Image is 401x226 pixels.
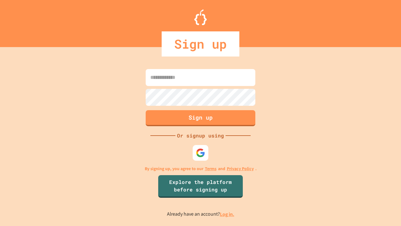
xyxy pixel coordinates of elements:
[175,132,226,139] div: Or signup using
[145,165,257,172] p: By signing up, you agree to our and .
[205,165,216,172] a: Terms
[162,31,239,56] div: Sign up
[194,9,207,25] img: Logo.svg
[196,148,205,158] img: google-icon.svg
[220,211,234,218] a: Log in.
[167,210,234,218] p: Already have an account?
[227,165,254,172] a: Privacy Policy
[158,175,243,198] a: Explore the platform before signing up
[146,110,255,126] button: Sign up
